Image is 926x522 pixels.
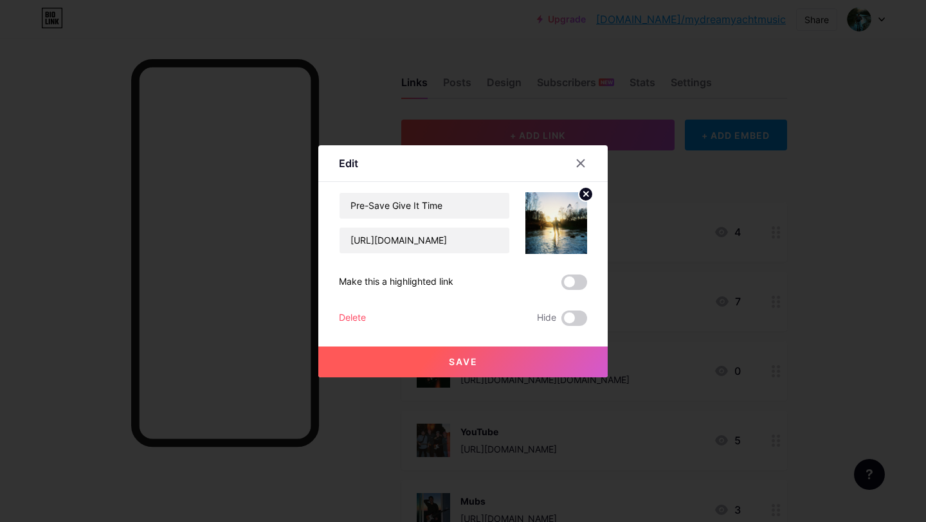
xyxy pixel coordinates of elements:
button: Save [318,346,608,377]
div: Make this a highlighted link [339,274,453,290]
input: URL [340,228,509,253]
span: Save [449,356,478,367]
span: Hide [537,310,556,326]
div: Delete [339,310,366,326]
img: link_thumbnail [525,192,587,254]
div: Edit [339,156,358,171]
input: Title [340,193,509,219]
